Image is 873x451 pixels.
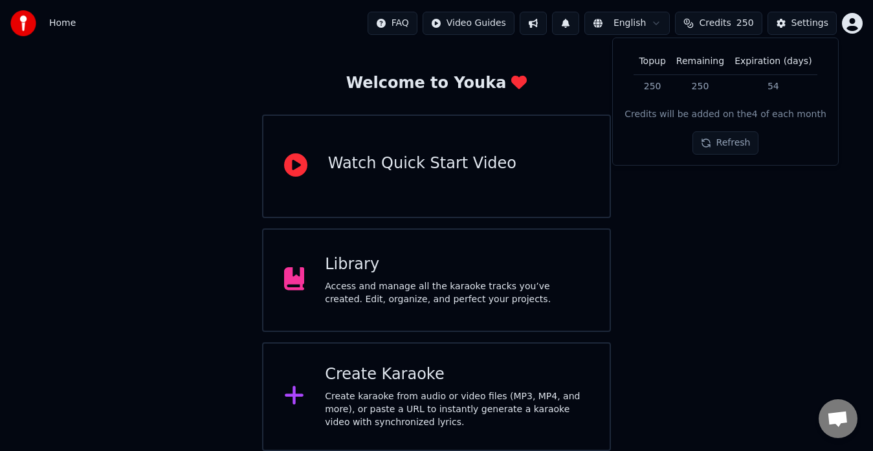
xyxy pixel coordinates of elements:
th: Topup [634,49,670,74]
span: Home [49,17,76,30]
button: Video Guides [423,12,514,35]
button: Settings [768,12,837,35]
div: Create Karaoke [325,364,589,385]
td: 250 [671,74,729,98]
button: FAQ [368,12,417,35]
div: Credits will be added on the 4 of each month [624,108,826,121]
button: Credits250 [675,12,762,35]
div: Otwarty czat [819,399,857,438]
button: Refresh [692,131,759,155]
div: Access and manage all the karaoke tracks you’ve created. Edit, organize, and perfect your projects. [325,280,589,306]
nav: breadcrumb [49,17,76,30]
div: Create karaoke from audio or video files (MP3, MP4, and more), or paste a URL to instantly genera... [325,390,589,429]
div: Watch Quick Start Video [328,153,516,174]
img: youka [10,10,36,36]
span: Credits [699,17,731,30]
td: 250 [634,74,670,98]
th: Remaining [671,49,729,74]
span: 250 [736,17,754,30]
div: Library [325,254,589,275]
td: 54 [729,74,817,98]
div: Welcome to Youka [346,73,527,94]
div: Settings [791,17,828,30]
th: Expiration (days) [729,49,817,74]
